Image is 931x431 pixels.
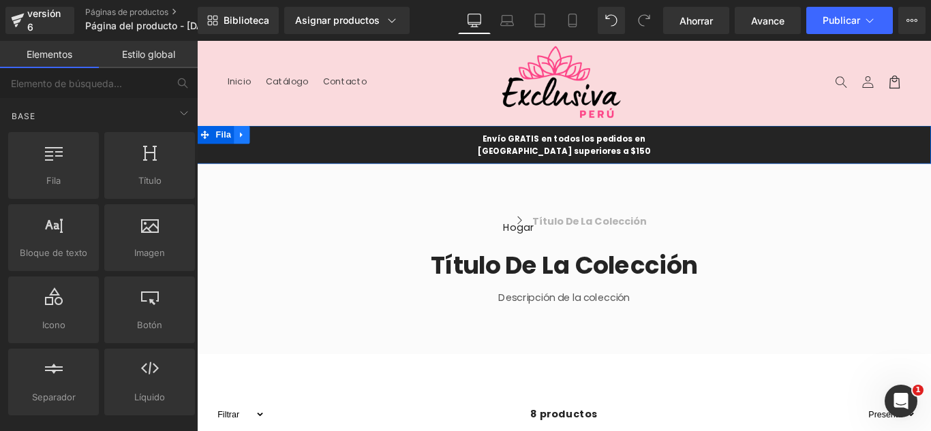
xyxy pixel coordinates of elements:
[122,48,175,60] font: Estilo global
[134,392,165,402] font: Líquido
[12,111,35,121] font: Base
[27,7,61,33] font: versión 6
[78,39,125,52] font: Catálogo
[523,7,556,34] a: Tableta
[823,14,860,26] font: Publicar
[138,175,162,186] font: Título
[42,95,59,116] a: Expandir / Contraer
[137,319,162,330] font: Botón
[26,31,70,60] a: Inicio
[885,385,917,417] iframe: Chat en vivo de Intercom
[46,175,61,186] font: Fila
[42,319,65,330] font: Icono
[320,193,404,226] a: Hogar
[598,7,625,34] button: Deshacer
[295,14,380,26] font: Asignar productos
[141,39,191,52] font: Contacto
[751,15,784,27] font: Avance
[339,281,487,296] font: Descripción de la colección
[630,7,658,34] button: Rehacer
[85,7,168,17] font: Páginas de productos
[341,5,478,87] img: Exclusiva Perú
[262,233,562,271] font: Título de la colección
[898,7,926,34] button: Más
[458,7,491,34] a: De oficina
[21,100,38,111] font: Fila
[735,7,801,34] a: Avance
[806,7,893,34] button: Publicar
[915,385,921,394] font: 1
[344,202,380,217] font: Hogar
[709,31,739,61] summary: Búsqueda
[133,31,199,60] a: Contacto
[85,20,256,31] font: Página del producto - [DATE] 18:18:18
[377,195,506,210] font: Título de la colección
[375,411,451,427] font: 8 productos
[198,7,279,34] a: Nueva Biblioteca
[34,39,61,52] font: Inicio
[491,7,523,34] a: Computadora portátil
[27,48,72,60] font: Elementos
[70,31,134,60] a: Catálogo
[85,7,242,18] a: Páginas de productos
[316,103,509,130] font: Envío GRATIS en todos los pedidos en [GEOGRAPHIC_DATA] superiores a $150
[134,247,165,258] font: Imagen
[20,247,87,258] font: Bloque de texto
[556,7,589,34] a: Móvil
[32,392,76,402] font: Separador
[5,7,74,34] a: versión 6
[680,15,713,27] font: Ahorrar
[224,14,269,26] font: Biblioteca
